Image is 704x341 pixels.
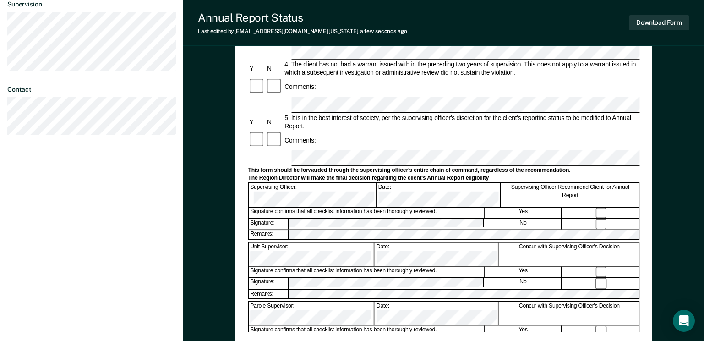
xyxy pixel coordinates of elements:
div: Remarks: [249,231,289,239]
div: Concur with Supervising Officer's Decision [499,242,639,266]
dt: Contact [7,86,176,93]
div: Y [248,65,265,73]
div: Concur with Supervising Officer's Decision [499,302,639,325]
span: a few seconds ago [360,28,407,34]
button: Download Form [629,15,689,30]
div: N [266,65,283,73]
div: N [266,118,283,126]
div: Remarks: [249,290,289,298]
div: 4. The client has not had a warrant issued with in the preceding two years of supervision. This d... [283,60,639,77]
div: Signature confirms that all checklist information has been thoroughly reviewed. [249,208,484,218]
div: Parole Supervisor: [249,302,374,325]
div: Supervising Officer Recommend Client for Annual Report [501,183,639,207]
div: Comments: [283,136,317,144]
div: Date: [375,302,498,325]
div: Date: [377,183,500,207]
div: No [485,278,562,289]
div: Open Intercom Messenger [673,310,695,332]
div: Signature confirms that all checklist information has been thoroughly reviewed. [249,267,484,277]
div: Signature: [249,278,289,289]
div: Date: [375,242,498,266]
div: Signature: [249,219,289,230]
div: Supervising Officer: [249,183,376,207]
div: Signature confirms that all checklist information has been thoroughly reviewed. [249,326,484,336]
div: This form should be forwarded through the supervising officer's entire chain of command, regardle... [248,167,639,174]
div: Last edited by [EMAIL_ADDRESS][DOMAIN_NAME][US_STATE] [198,28,407,34]
div: Y [248,118,265,126]
div: The Region Director will make the final decision regarding the client's Annual Report eligibility [248,175,639,182]
div: No [485,219,562,230]
div: 5. It is in the best interest of society, per the supervising officer's discretion for the client... [283,114,639,131]
div: Annual Report Status [198,11,407,24]
div: Yes [485,267,562,277]
dt: Supervision [7,0,176,8]
div: Comments: [283,82,317,91]
div: Yes [485,208,562,218]
div: Yes [485,326,562,336]
div: Unit Supervisor: [249,242,374,266]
